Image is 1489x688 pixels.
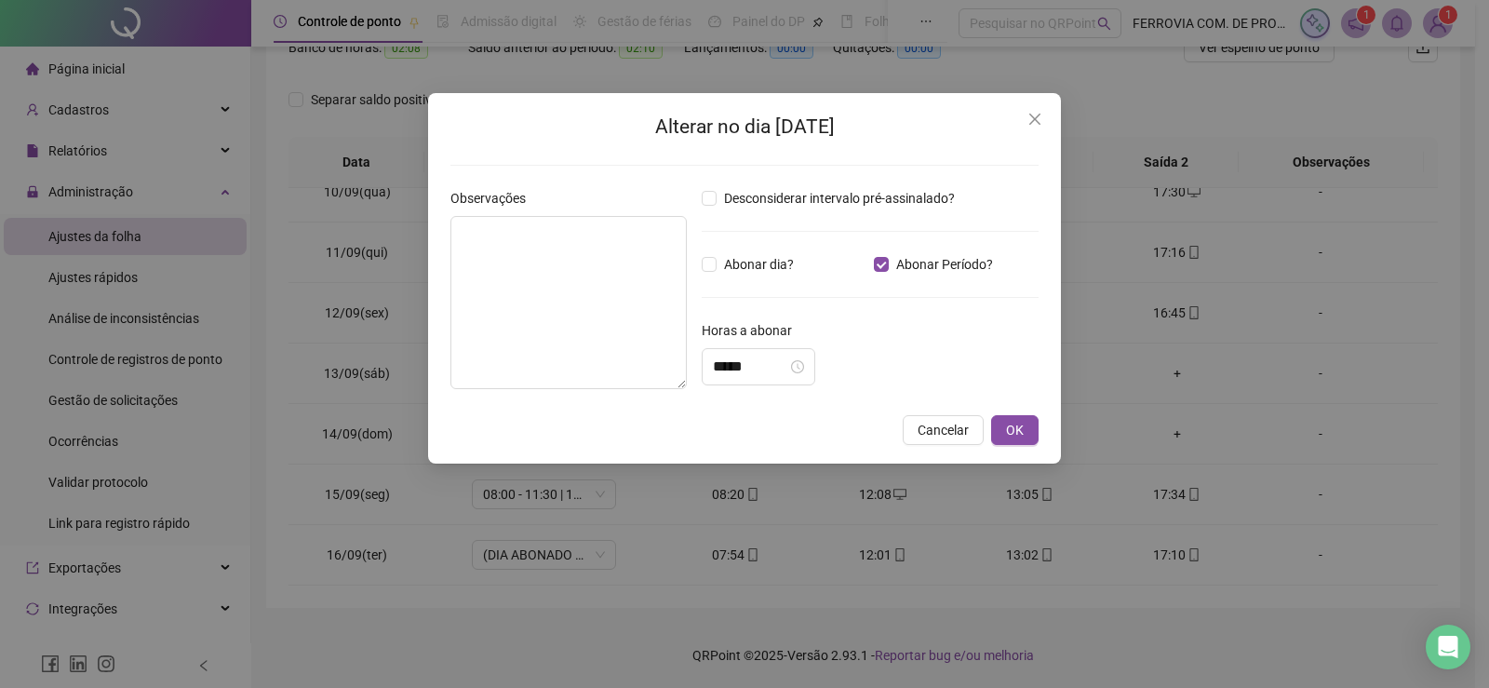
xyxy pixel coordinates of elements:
span: Cancelar [918,420,969,440]
label: Observações [450,188,538,209]
span: Desconsiderar intervalo pré-assinalado? [717,188,962,209]
span: OK [1006,420,1024,440]
label: Horas a abonar [702,320,804,341]
div: Open Intercom Messenger [1426,625,1470,669]
button: Close [1020,104,1050,134]
span: close [1027,112,1042,127]
h2: Alterar no dia [DATE] [450,112,1039,142]
button: OK [991,415,1039,445]
span: Abonar Período? [889,254,1000,275]
span: Abonar dia? [717,254,801,275]
button: Cancelar [903,415,984,445]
